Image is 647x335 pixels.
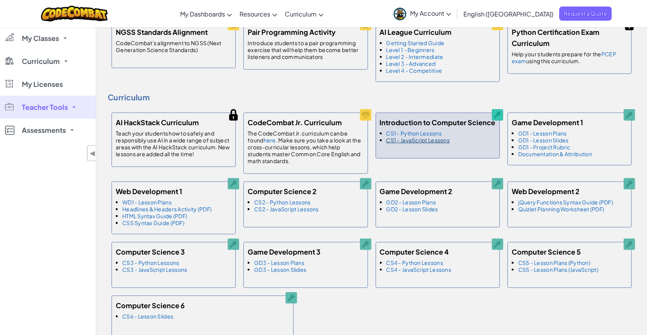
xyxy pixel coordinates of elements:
a: CS4 - JavaScript Lessons [386,266,451,273]
a: CS5 - Lesson Plans (Python) [518,259,590,266]
a: Request a Quote [559,7,612,21]
p: CodeCombat's alignment to NGSS (Next Generation Science Standards) [116,39,232,53]
a: GD1 - Lesson Plans [518,130,567,137]
a: Introduction to Computer Science CS1 - Python Lessons CS1 - JavaScript Lessons [372,109,504,162]
h5: Game Development 2 [380,186,453,197]
h5: AI HackStack Curriculum [116,117,199,128]
a: CS2 - JavaScript Lessons [254,206,319,212]
a: here [264,137,276,144]
h5: Computer Science 3 [116,246,185,257]
a: PCEP exam [512,51,616,64]
a: GD1 - Project Rubric [518,144,570,150]
a: Game Development 1 GD1 - Lesson Plans GD1 - Lesson Slides GD1 - Project Rubric Documentation & At... [504,109,636,169]
a: Level 2 - Intermediate [386,53,443,60]
h5: Computer Science 4 [380,246,449,257]
a: English ([GEOGRAPHIC_DATA]) [460,3,557,24]
a: CS2 - Python Lessons [254,199,310,206]
a: GD3 - Lesson Slides [254,266,306,273]
h5: Introduction to Computer Science [380,117,496,128]
a: Computer Science 2 CS2 - Python Lessons CS2 - JavaScript Lessons [240,178,371,231]
span: English ([GEOGRAPHIC_DATA]) [463,10,553,18]
a: HTML Syntax Guide (PDF) [122,212,187,219]
a: CS1 - Python Lessons [386,130,442,137]
h5: Game Development 1 [512,117,583,128]
a: Level 4 - Competitive [386,67,442,74]
a: CodeCombat Jr. Curriculum The CodeCombat Jr. curriculum can be foundhere. Make sure you take a lo... [240,109,371,178]
span: My Dashboards [180,10,225,18]
h5: Game Development 3 [248,246,320,257]
a: GD2 - Lesson Plans [386,199,436,206]
h5: NGSS Standards Alignment [116,26,208,38]
h5: Computer Science 6 [116,300,185,311]
a: GD1 - Lesson Slides [518,137,569,144]
a: CS1 - JavaScript Lessons [386,137,450,144]
a: CSS Syntax Guide (PDF) [122,219,184,226]
a: Level 3 - Advanced [386,60,436,67]
a: Computer Science 3 CS3 - Python Lessons CS3 - JavaScript Lessons [108,238,240,292]
a: Python Certification Exam Curriculum Help your students prepare for thePCEP examusing this curric... [504,18,636,78]
h5: Computer Science 2 [248,186,317,197]
a: NGSS Standards Alignment CodeCombat's alignment to NGSS (Next Generation Science Standards) [108,18,240,72]
h5: Python Certification Exam Curriculum [512,26,627,49]
a: Pair Programming Activity Introduce students to a pair programming exercise that will help them b... [240,18,371,74]
a: Level 1 - Beginners [386,46,435,53]
span: My Licenses [22,81,63,88]
a: Computer Science 4 CS4 - Python Lessons CS4 - JavaScript Lessons [372,238,504,292]
p: The CodeCombat Jr. curriculum can be found . Make sure you take a look at the cross-curricular le... [248,130,363,164]
a: AI HackStack Curriculum Teach your students how to safely and responsibly use AI in a wide range ... [108,109,240,171]
span: Curriculum [285,10,317,18]
h5: AI League Curriculum [380,26,452,38]
a: Documentation & Attribution [518,150,592,157]
p: Help your students prepare for the using this curriculum. [512,51,627,64]
a: CS6 - Lesson Slides [122,313,173,320]
h5: Web Development 1 [116,186,182,197]
a: Quizlet Planning Worksheet (PDF) [518,206,604,212]
p: Introduce students to a pair programming exercise that will help them become better listeners and... [248,39,363,60]
span: Teacher Tools [22,104,68,111]
a: Game Development 2 GD2 - Lesson Plans GD2 - Lesson Slides [372,178,504,231]
h5: Web Development 2 [512,186,580,197]
a: GD2 - Lesson Slides [386,206,438,212]
h5: CodeCombat Jr. Curriculum [248,117,342,128]
a: CS3 - Python Lessons [122,259,179,266]
a: My Dashboards [176,3,236,24]
span: Curriculum [22,58,60,65]
a: WD1 - Lesson Plans [122,199,172,206]
a: Getting Started Guide [386,39,445,46]
img: CodeCombat logo [41,6,108,21]
h4: Curriculum [108,92,636,103]
p: Teach your students how to safely and responsibly use AI in a wide range of subject areas with th... [116,130,232,157]
span: Assessments [22,127,66,134]
a: My Account [390,2,455,26]
a: CS3 - JavaScript Lessons [122,266,187,273]
span: My Account [410,9,451,17]
a: CS5 - Lesson Plans (JavaScript) [518,266,598,273]
a: Headlines & Headers Activity (PDF) [122,206,212,212]
img: avatar [394,8,406,20]
h5: Pair Programming Activity [248,26,336,38]
h5: Computer Science 5 [512,246,581,257]
span: Resources [240,10,270,18]
a: GD3 - Lesson Plans [254,259,304,266]
span: ◀ [89,148,96,159]
a: Game Development 3 GD3 - Lesson Plans GD3 - Lesson Slides [240,238,371,292]
span: My Classes [22,35,59,42]
a: CS4 - Python Lessons [386,259,443,266]
a: Resources [236,3,281,24]
a: Curriculum [281,3,327,24]
a: jQuery Functions Syntax Guide (PDF) [518,199,613,206]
